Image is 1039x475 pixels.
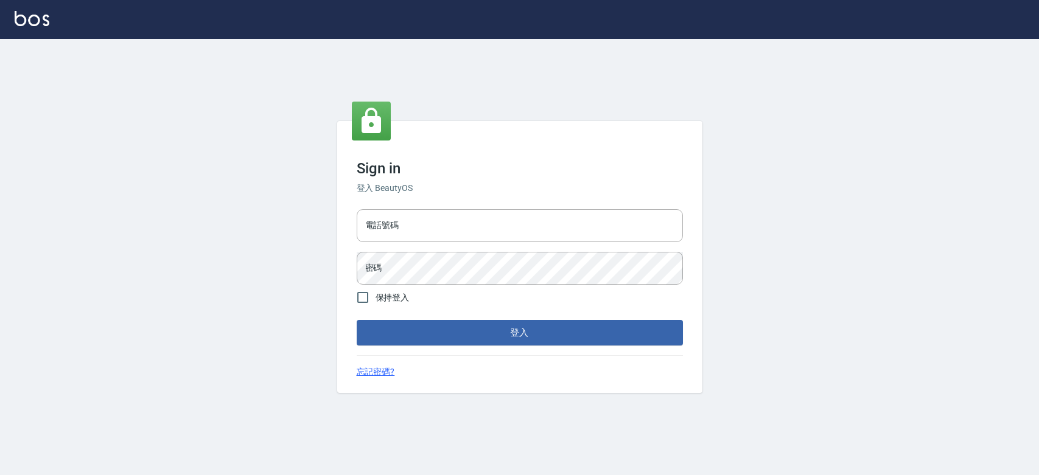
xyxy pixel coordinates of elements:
h6: 登入 BeautyOS [357,182,683,195]
img: Logo [15,11,49,26]
button: 登入 [357,320,683,345]
h3: Sign in [357,160,683,177]
a: 忘記密碼? [357,366,395,378]
span: 保持登入 [376,291,410,304]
